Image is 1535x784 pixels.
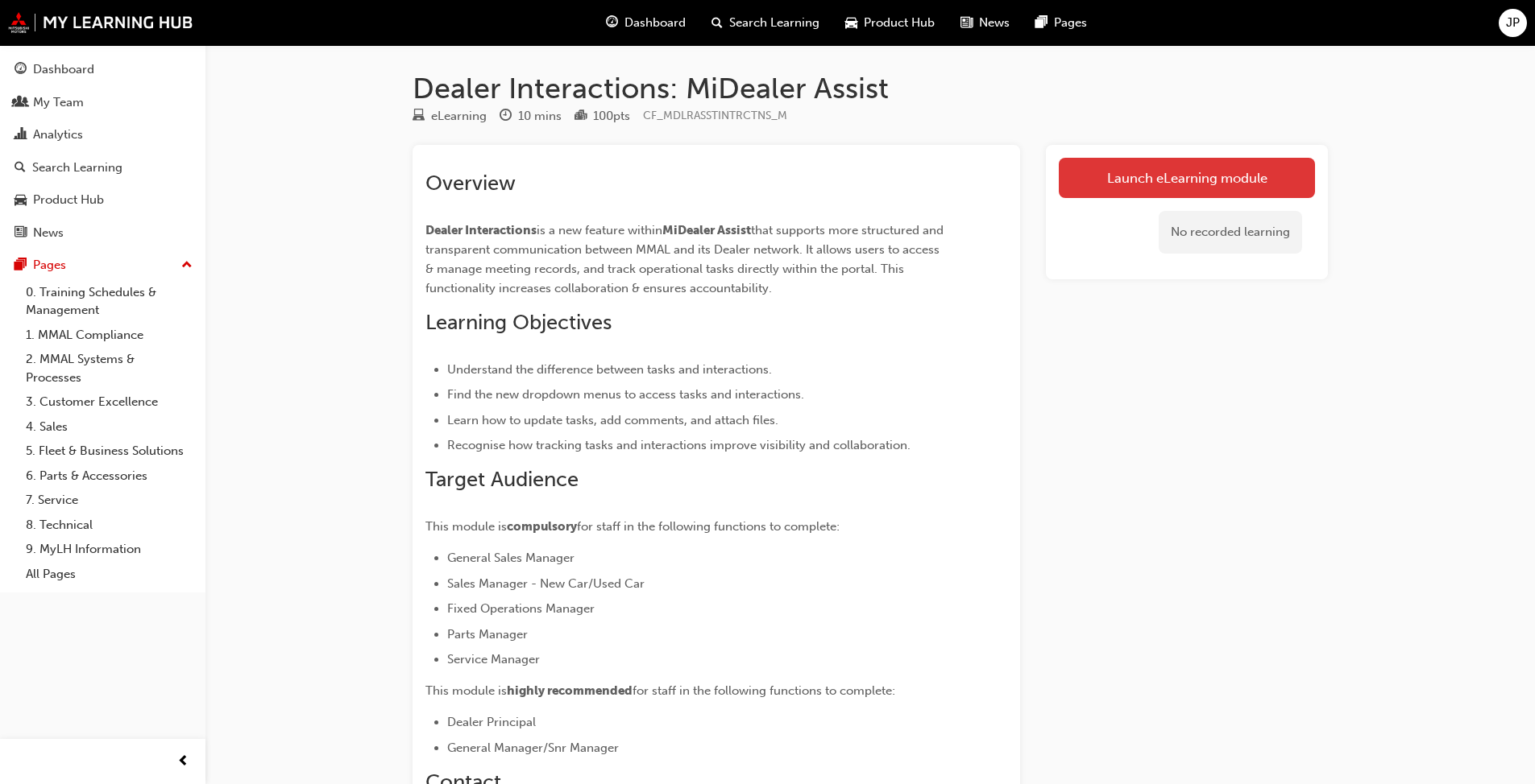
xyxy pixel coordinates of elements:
button: JP [1499,9,1527,37]
span: news-icon [960,13,973,33]
div: eLearning [431,107,487,126]
span: Find the new dropdown menus to access tasks and interactions. [447,387,804,402]
div: 100 pts [593,107,630,126]
span: search-icon [15,161,26,175]
span: people-icon [15,96,27,110]
a: News [6,218,199,248]
a: guage-iconDashboard [593,6,699,39]
span: for staff in the following functions to complete: [633,683,895,698]
button: Pages [6,250,199,280]
span: Target Audience [425,467,579,492]
div: My Team [33,93,84,112]
div: 10 mins [518,107,562,126]
a: Product Hub [6,185,199,215]
span: learningResourceType_ELEARNING-icon [413,109,425,124]
span: JP [1506,14,1520,32]
span: is a new feature within [537,223,662,237]
div: Type [413,106,487,126]
a: 7. Service [19,488,199,513]
span: News [979,14,1010,32]
span: Pages [1054,14,1087,32]
a: 9. MyLH Information [19,537,199,562]
span: Service Manager [447,652,540,666]
a: Dashboard [6,55,199,85]
a: 4. Sales [19,415,199,439]
div: News [33,224,64,242]
span: Overview [425,171,516,196]
a: 0. Training Schedules & Management [19,280,199,323]
span: General Manager/Snr Manager [447,741,619,755]
a: search-iconSearch Learning [699,6,832,39]
span: highly recommended [507,683,633,698]
span: prev-icon [177,752,189,772]
span: Dashboard [624,14,686,32]
span: Sales Manager - New Car/Used Car [447,576,645,591]
span: Dealer Interactions [425,223,537,237]
span: pages-icon [15,258,27,273]
button: DashboardMy TeamAnalyticsSearch LearningProduct HubNews [6,52,199,250]
div: Dashboard [33,60,94,79]
a: My Team [6,88,199,118]
span: Learning resource code [643,109,787,122]
span: Dealer Principal [447,715,536,729]
span: news-icon [15,226,27,241]
span: General Sales Manager [447,551,575,565]
span: podium-icon [575,109,587,124]
a: pages-iconPages [1023,6,1100,39]
div: Search Learning [32,159,122,177]
span: chart-icon [15,128,27,142]
span: guage-icon [606,13,618,33]
span: Recognise how tracking tasks and interactions improve visibility and collaboration. [447,438,911,452]
div: Points [575,106,630,126]
img: mmal [8,12,193,33]
a: 3. Customer Excellence [19,390,199,415]
span: Understand the difference between tasks and interactions. [447,362,772,377]
div: Duration [500,106,562,126]
a: Analytics [6,120,199,150]
span: car-icon [15,193,27,208]
span: search-icon [711,13,723,33]
span: This module is [425,683,507,698]
span: up-icon [181,255,193,276]
a: Launch eLearning module [1059,158,1315,198]
h1: Dealer Interactions: MiDealer Assist [413,71,1328,106]
a: news-iconNews [948,6,1023,39]
div: Pages [33,256,66,274]
a: All Pages [19,562,199,587]
a: 6. Parts & Accessories [19,464,199,489]
span: Search Learning [729,14,819,32]
span: pages-icon [1035,13,1048,33]
span: car-icon [845,13,857,33]
span: clock-icon [500,109,512,124]
span: Fixed Operations Manager [447,601,595,616]
span: that supports more structured and transparent communication between MMAL and its Dealer network. ... [425,223,947,295]
a: Search Learning [6,153,199,183]
span: Learning Objectives [425,310,612,335]
span: Learn how to update tasks, add comments, and attach files. [447,413,778,427]
span: compulsory [507,519,577,534]
span: for staff in the following functions to complete: [577,519,840,534]
a: 8. Technical [19,513,199,538]
a: 1. MMAL Compliance [19,323,199,348]
a: 5. Fleet & Business Solutions [19,439,199,464]
span: This module is [425,519,507,534]
div: Product Hub [33,191,104,209]
a: 2. MMAL Systems & Processes [19,347,199,390]
span: MiDealer Assist [662,223,751,237]
span: Parts Manager [447,627,528,642]
div: Analytics [33,126,83,144]
a: car-iconProduct Hub [832,6,948,39]
div: No recorded learning [1159,211,1302,254]
span: guage-icon [15,63,27,77]
span: Product Hub [864,14,935,32]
